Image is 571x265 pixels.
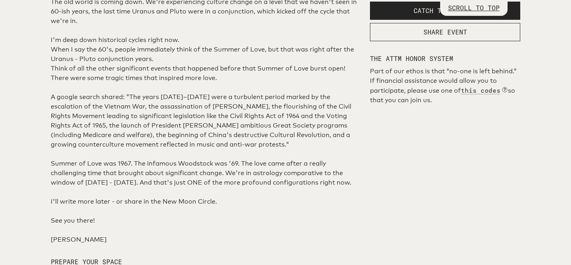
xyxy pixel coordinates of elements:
p: Summer of Love was 1967. The infamous Woodstock was '69. The love came after a really challenging... [51,159,360,187]
p: Part of our ethos is that “no-one is left behind.” If financial assistance would allow you to par... [370,67,520,105]
p: THE ATTM HONOR SYSTEM [370,54,520,63]
p: I'm deep down historical cycles right now. [51,35,360,45]
p: I'll write more later - or share in the New Moon Circle. [51,197,360,206]
span: SHARE EVENT [423,27,467,37]
p: SCROLL TO TOP [448,3,500,13]
p: See you there! [51,216,360,225]
span: this codes [461,86,500,94]
p: A google search shared: "The years [DATE]–[DATE] were a turbulent period marked by the escalation... [51,92,360,149]
p: Think of all the other significant events that happened before that Summer of Love burst open! Th... [51,64,360,83]
button: CATCH THE REPLAY [370,2,520,20]
p: [PERSON_NAME] [51,235,360,244]
p: When I say the 60's, people immediately think of the Summer of Love, but that was right after the... [51,45,360,64]
span: CATCH THE REPLAY [414,7,477,15]
button: SHARE EVENT [370,23,520,41]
